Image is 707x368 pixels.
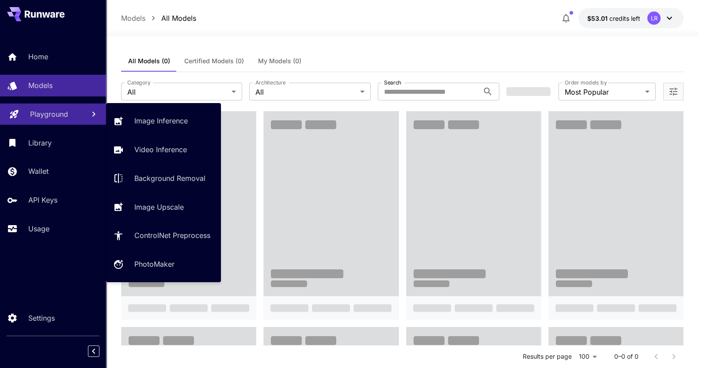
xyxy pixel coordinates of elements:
[384,79,401,86] label: Search
[578,8,684,28] button: $53.0058
[30,109,68,119] p: Playground
[134,144,187,155] p: Video Inference
[106,139,221,161] a: Video Inference
[28,138,52,148] p: Library
[28,166,49,176] p: Wallet
[575,350,600,363] div: 100
[28,223,49,234] p: Usage
[128,57,170,65] span: All Models (0)
[88,345,99,357] button: Collapse sidebar
[134,173,205,184] p: Background Removal
[121,13,145,23] p: Models
[255,87,357,97] span: All
[587,14,640,23] div: $53.0058
[106,253,221,275] a: PhotoMaker
[106,196,221,218] a: Image Upscale
[184,57,244,65] span: Certified Models (0)
[106,225,221,246] a: ControlNet Preprocess
[668,86,679,97] button: Open more filters
[134,259,175,269] p: PhotoMaker
[134,202,184,212] p: Image Upscale
[127,87,228,97] span: All
[127,79,151,86] label: Category
[106,110,221,132] a: Image Inference
[95,343,106,359] div: Collapse sidebar
[28,51,48,62] p: Home
[587,15,609,22] span: $53.01
[121,13,196,23] nav: breadcrumb
[28,80,53,91] p: Models
[106,168,221,189] a: Background Removal
[255,79,285,86] label: Architecture
[161,13,196,23] p: All Models
[28,195,57,205] p: API Keys
[258,57,301,65] span: My Models (0)
[609,15,640,22] span: credits left
[647,11,661,25] div: LR
[614,352,639,361] p: 0–0 of 0
[134,230,210,241] p: ControlNet Preprocess
[523,352,572,361] p: Results per page
[565,87,642,97] span: Most Popular
[28,313,55,323] p: Settings
[134,115,188,126] p: Image Inference
[565,79,607,86] label: Order models by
